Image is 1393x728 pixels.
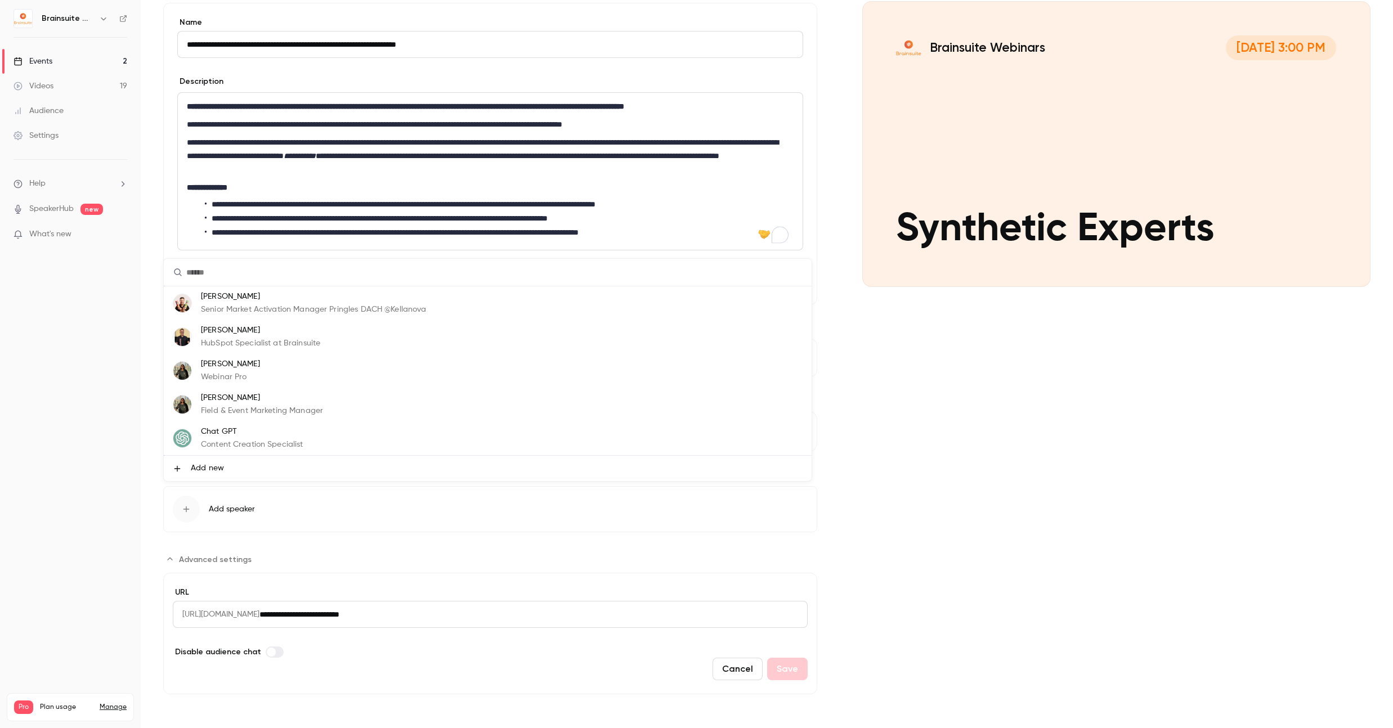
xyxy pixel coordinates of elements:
img: Louisa Edokpayi [173,362,191,380]
img: Andreas Billker [173,294,191,312]
p: HubSpot Specialist at Brainsuite [201,338,320,349]
p: [PERSON_NAME] [201,358,260,370]
p: [PERSON_NAME] [201,392,323,404]
p: [PERSON_NAME] [201,291,427,303]
p: [PERSON_NAME] [201,325,320,336]
p: Field & Event Marketing Manager [201,405,323,417]
p: Content Creation Specialist [201,439,303,451]
img: Chat GPT [173,429,191,447]
p: Chat GPT [201,426,303,438]
img: Louisa Edokpayi [173,396,191,414]
p: Senior Market Activation Manager Pringles DACH @Kellanova [201,304,427,316]
span: Add new [191,462,224,474]
p: Webinar Pro [201,371,260,383]
img: Stephen Buckley [173,328,191,346]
